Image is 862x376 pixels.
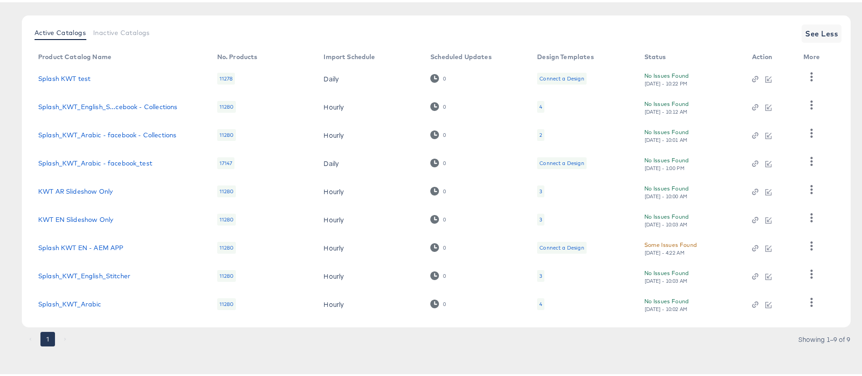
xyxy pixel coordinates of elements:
a: KWT AR Slideshow Only [38,185,113,193]
div: 3 [539,185,542,193]
div: 0 [430,72,446,80]
div: 3 [537,183,544,195]
div: Connect a Design [539,157,584,165]
div: 11280 [217,240,236,251]
div: 0 [430,156,446,165]
div: 4 [539,298,542,306]
div: 2 [537,127,544,139]
a: Splash_KWT_English_S...cebook - Collections [38,101,177,108]
div: 0 [430,185,446,193]
div: No. Products [217,51,258,58]
nav: pagination navigation [22,330,74,344]
div: 0 [443,271,446,277]
span: Inactive Catalogs [93,27,150,34]
td: Hourly [316,288,423,316]
th: Action [745,48,797,62]
td: Hourly [316,231,423,260]
div: 0 [430,213,446,221]
div: Scheduled Updates [430,51,492,58]
div: 0 [443,242,446,249]
div: 4 [537,99,544,110]
div: 0 [443,158,446,164]
div: Connect a Design [539,73,584,80]
th: More [796,48,831,62]
div: Import Schedule [324,51,375,58]
td: Hourly [316,175,423,203]
div: Some Issues Found [644,238,697,247]
div: [DATE] - 4:22 AM [644,247,685,254]
div: 0 [430,100,446,109]
a: Splash KWT EN - AEM APP [38,242,123,249]
div: Connect a Design [537,70,586,82]
div: Connect a Design [537,155,586,167]
span: Active Catalogs [35,27,86,34]
div: 0 [430,297,446,306]
a: KWT EN Slideshow Only [38,214,113,221]
div: 11280 [217,211,236,223]
div: 4 [539,101,542,108]
button: See Less [802,22,842,40]
span: See Less [805,25,838,38]
div: 0 [443,130,446,136]
div: 0 [443,73,446,80]
td: Hourly [316,119,423,147]
div: 0 [430,128,446,137]
button: page 1 [40,330,55,344]
div: 3 [537,268,544,280]
td: Daily [316,147,423,175]
div: 4 [537,296,544,308]
div: Connect a Design [539,242,584,249]
a: Splash_KWT_Arabic - facebook - Collections [38,129,176,136]
td: Hourly [316,260,423,288]
div: 17147 [217,155,235,167]
td: Hourly [316,90,423,119]
div: Product Catalog Name [38,51,111,58]
div: 11280 [217,296,236,308]
td: Daily [316,62,423,90]
div: 0 [443,299,446,305]
div: 0 [443,214,446,221]
div: 3 [539,270,542,277]
td: Hourly [316,203,423,231]
a: Splash_KWT_Arabic - facebook_test [38,157,152,165]
div: 11280 [217,268,236,280]
th: Status [637,48,745,62]
a: Splash_KWT_English_Stitcher [38,270,130,277]
div: Connect a Design [537,240,586,251]
button: Some Issues Found[DATE] - 4:22 AM [644,238,697,254]
div: 11280 [217,99,236,110]
div: 3 [537,211,544,223]
div: 11280 [217,183,236,195]
div: 0 [430,269,446,278]
div: Showing 1–9 of 9 [798,334,851,340]
div: 0 [443,101,446,108]
div: 11280 [217,127,236,139]
div: 0 [430,241,446,250]
div: 0 [443,186,446,192]
div: 11278 [217,70,235,82]
a: Splash KWT test [38,73,90,80]
div: 2 [539,129,542,136]
div: Design Templates [537,51,593,58]
a: Splash_KWT_Arabic [38,298,101,306]
div: 3 [539,214,542,221]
